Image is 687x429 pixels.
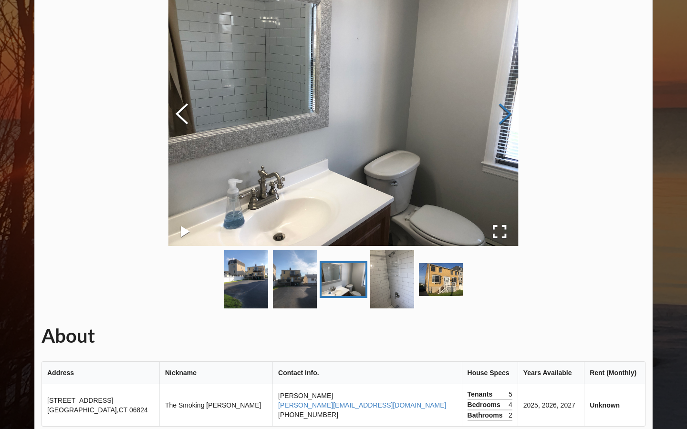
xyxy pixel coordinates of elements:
[468,410,505,420] span: Bathrooms
[224,250,268,309] img: fc98a16b62f56149b1aa0220c919b161
[518,362,584,384] th: Years Available
[47,406,148,414] span: [GEOGRAPHIC_DATA] , CT 06824
[584,362,645,384] th: Rent (Monthly)
[222,248,270,311] a: Go to Slide 1
[468,400,503,409] span: Bedrooms
[462,362,518,384] th: House Specs
[272,362,462,384] th: Contact Info.
[159,384,272,426] td: The Smoking [PERSON_NAME]
[370,250,414,309] img: 4da75c74ce254da83d2b694350d7f623
[492,72,519,158] button: Next Slide
[159,362,272,384] th: Nickname
[322,263,365,296] img: cab2af4d0fb809195a5f41990fecbbdd
[168,248,518,311] div: Thumbnail Navigation
[509,389,512,399] span: 5
[518,384,584,426] td: 2025, 2026, 2027
[272,384,462,426] td: [PERSON_NAME] [PHONE_NUMBER]
[42,324,645,348] h1: About
[271,248,319,311] a: Go to Slide 2
[417,261,465,298] a: Go to Slide 5
[480,218,519,245] button: Open Fullscreen
[509,410,512,420] span: 2
[42,362,159,384] th: Address
[368,248,416,311] a: Go to Slide 4
[320,261,367,298] a: Go to Slide 3
[168,72,195,158] button: Previous Slide
[168,218,202,245] button: Play or Pause Slideshow
[47,397,113,404] span: [STREET_ADDRESS]
[278,401,446,409] a: [PERSON_NAME][EMAIL_ADDRESS][DOMAIN_NAME]
[590,401,620,409] b: Unknown
[468,389,495,399] span: Tenants
[419,263,463,296] img: fb13bcaac48e9e4fedbf9f93bf67ca0d
[509,400,512,409] span: 4
[273,250,317,309] img: 02e189633975d98951b7d0801defaa75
